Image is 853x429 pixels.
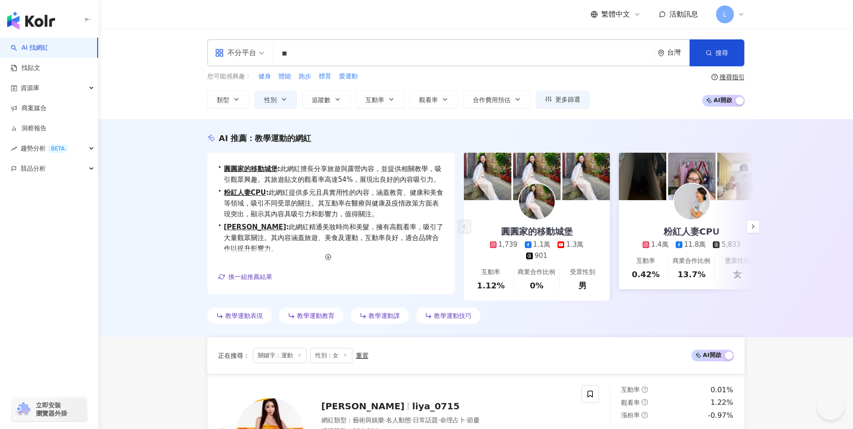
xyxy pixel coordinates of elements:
span: · [411,416,413,424]
div: 受眾性別 [725,257,750,266]
span: 更多篩選 [555,96,580,103]
div: 1.22% [711,398,733,408]
span: 關鍵字：運動 [253,348,307,363]
span: 跑步 [299,72,311,81]
div: 1,739 [498,240,518,249]
button: 更多篩選 [536,90,590,108]
span: 此網紅擅長分享旅遊與露營內容，並提供相關教學，吸引觀眾興趣。其旅遊貼文的觀看率高達54%，展現出良好的內容吸引力。 [224,163,444,185]
span: 此網紅提供多元且具實用性的內容，涵蓋教育、健康和美食等領域，吸引不同受眾的關注。其互動率在醫療與健康及疫情政策方面表現突出，顯示其內容具吸引力和影響力，值得關注。 [224,187,444,219]
span: question-circle [642,386,648,393]
div: 男 [579,280,587,291]
span: : [266,189,269,197]
button: 合作費用預估 [463,90,531,108]
div: 901 [535,251,548,261]
button: 性別 [255,90,297,108]
span: 正在搜尋 ： [218,352,249,359]
img: logo [7,12,55,30]
img: post-image [513,153,561,200]
span: appstore [215,48,224,57]
span: question-circle [642,412,648,418]
div: 0.42% [632,269,660,280]
button: 體育 [318,72,332,82]
span: 互動率 [365,96,384,103]
span: 性別 [264,96,277,103]
span: 體能 [279,72,291,81]
span: 健身 [258,72,271,81]
div: 粉紅人妻CPU [655,225,729,238]
span: rise [11,146,17,152]
button: 觀看率 [410,90,458,108]
div: 1.3萬 [566,240,583,249]
img: post-image [668,153,716,200]
a: [PERSON_NAME] [224,223,286,231]
div: • [218,222,444,254]
button: 愛運動 [339,72,358,82]
span: 換一組推薦結果 [228,273,272,280]
span: : [278,165,280,173]
div: BETA [47,144,68,153]
a: 商案媒合 [11,104,47,113]
span: 命理占卜 [440,416,465,424]
span: 名人動態 [386,416,411,424]
button: 換一組推薦結果 [218,270,273,283]
a: 粉紅人妻CPU [224,189,266,197]
span: : [286,223,289,231]
a: 粉紅人妻CPU1.4萬11.8萬5,833互動率0.42%商業合作比例13.7%受眾性別女 [619,200,765,289]
a: 找貼文 [11,64,40,73]
span: 教學運動表現 [225,312,263,319]
div: 台灣 [667,49,690,56]
span: 教學運動技巧 [434,312,472,319]
span: 日常話題 [413,416,438,424]
div: 商業合作比例 [518,268,555,277]
div: 商業合作比例 [673,257,710,266]
div: 搜尋指引 [720,73,745,81]
img: chrome extension [14,402,32,416]
span: [PERSON_NAME] [321,401,405,412]
div: 網紅類型 ： [321,416,571,425]
button: 跑步 [298,72,312,82]
span: 資源庫 [21,78,39,98]
span: 繁體中文 [601,9,630,19]
span: liya_0715 [412,401,459,412]
img: post-image [562,153,610,200]
div: 1.4萬 [651,240,669,249]
div: 0.01% [711,385,733,395]
div: 11.8萬 [684,240,706,249]
span: 教學運動教育 [297,312,334,319]
img: post-image [619,153,666,200]
div: 互動率 [636,257,655,266]
span: · [465,416,467,424]
a: chrome extension立即安裝 瀏覽器外掛 [12,397,87,421]
button: 體能 [278,72,291,82]
div: • [218,163,444,185]
span: 追蹤數 [312,96,330,103]
span: 藝術與娛樂 [353,416,384,424]
a: 圓圓家的移動城堡 [224,165,278,173]
span: · [384,416,386,424]
span: 活動訊息 [669,10,698,18]
button: 互動率 [356,90,404,108]
div: 女 [733,269,742,280]
span: 觀看率 [419,96,438,103]
span: 趨勢分析 [21,138,68,159]
img: post-image [464,153,511,200]
img: KOL Avatar [519,184,555,219]
button: 追蹤數 [302,90,351,108]
img: KOL Avatar [674,184,710,219]
span: L [723,9,727,19]
span: 節慶 [467,416,480,424]
span: 此網紅精通美妝時尚和美髮，擁有高觀看率，吸引了大量觀眾關注。其內容涵蓋旅遊、美食及運動，互動率良好，適合品牌合作以提升影響力。 [224,222,444,254]
span: question-circle [642,399,648,405]
div: • [218,187,444,219]
span: 您可能感興趣： [207,72,251,81]
span: 互動率 [621,386,640,393]
div: 互動率 [481,268,500,277]
span: 類型 [217,96,229,103]
div: 13.7% [677,269,705,280]
button: 搜尋 [690,39,744,66]
span: 合作費用預估 [473,96,510,103]
span: 性別：女 [310,348,352,363]
div: 不分平台 [215,46,256,60]
span: 漲粉率 [621,412,640,419]
span: 體育 [319,72,331,81]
